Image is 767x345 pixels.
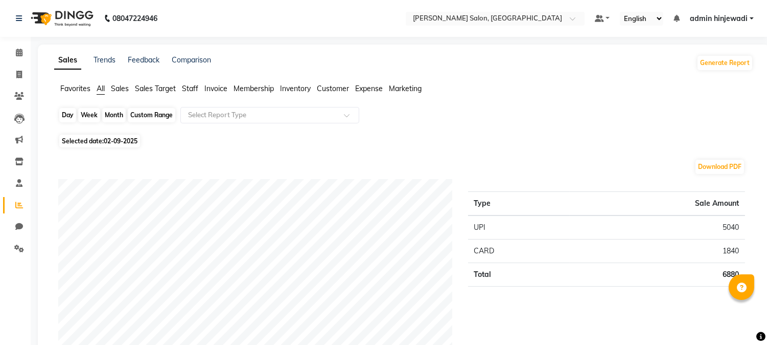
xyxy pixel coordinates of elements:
[317,84,349,93] span: Customer
[204,84,227,93] span: Invoice
[280,84,311,93] span: Inventory
[355,84,383,93] span: Expense
[59,135,140,147] span: Selected date:
[234,84,274,93] span: Membership
[468,240,570,263] td: CARD
[468,192,570,216] th: Type
[389,84,422,93] span: Marketing
[570,263,745,287] td: 6880
[468,215,570,240] td: UPI
[172,55,211,64] a: Comparison
[570,192,745,216] th: Sale Amount
[60,84,90,93] span: Favorites
[182,84,198,93] span: Staff
[102,108,126,122] div: Month
[468,263,570,287] td: Total
[128,108,175,122] div: Custom Range
[59,108,76,122] div: Day
[135,84,176,93] span: Sales Target
[104,137,137,145] span: 02-09-2025
[570,215,745,240] td: 5040
[695,160,744,174] button: Download PDF
[94,55,115,64] a: Trends
[570,240,745,263] td: 1840
[128,55,159,64] a: Feedback
[112,4,157,33] b: 08047224946
[26,4,96,33] img: logo
[690,13,748,24] span: admin hinjewadi
[111,84,129,93] span: Sales
[97,84,105,93] span: All
[698,56,752,70] button: Generate Report
[54,51,81,70] a: Sales
[78,108,100,122] div: Week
